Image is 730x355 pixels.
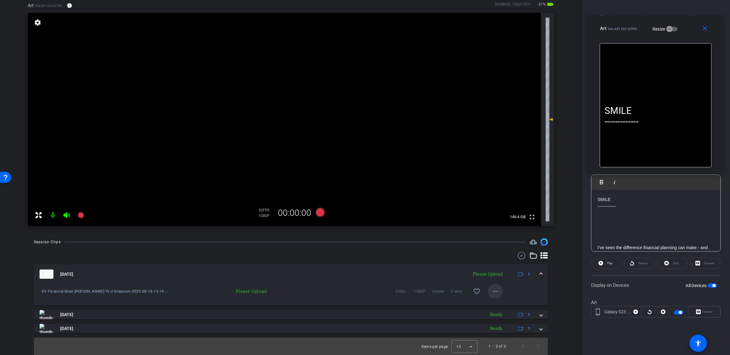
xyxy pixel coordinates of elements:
mat-icon: close [701,25,709,32]
div: Ready [487,325,506,332]
img: thumb-nail [40,310,53,319]
img: thumb-nail [40,324,53,333]
span: 1 [528,271,530,278]
span: 1080P [414,288,432,294]
span: 30fps [395,288,414,294]
span: 1 [528,325,530,332]
span: Teleprompter [643,15,668,19]
img: Session clips [540,238,548,246]
mat-icon: fullscreen [528,213,536,221]
div: Items per page: [422,344,449,350]
div: 00:00:00 [274,208,315,218]
button: Previous page [516,339,531,354]
mat-icon: 0 dB [546,116,553,123]
mat-icon: more_horiz [492,288,499,295]
span: 149.4 GB [508,213,528,221]
div: Galaxy S23 Ultra [604,309,630,315]
div: 1080P [258,213,274,218]
span: 1 [528,311,530,318]
span: Participants [601,15,624,19]
span: Play [607,261,613,265]
mat-icon: info [67,3,72,8]
p: SMILE [605,105,707,116]
div: Please Upload [470,271,506,278]
div: 30 [258,208,274,213]
mat-icon: settings [33,19,42,26]
div: Please Upload [170,288,270,294]
span: Galaxy S23 Ultra [608,27,637,31]
span: DV Financial-Meet [PERSON_NAME]-Tk-2-Grayeson-2025-08-14-15-19-57-656-0 [42,288,170,294]
button: Bold (Ctrl+B) [596,176,607,188]
span: Galaxy S23 Ultra [35,3,62,8]
mat-icon: battery_std [547,1,554,8]
p: ------------- [598,203,714,210]
button: Next page [531,339,545,354]
span: FPS [263,208,269,212]
span: 0bytes [432,288,451,294]
mat-icon: favorite_border [473,288,480,295]
label: Resize [652,26,667,32]
span: Art [28,2,34,9]
span: 0 secs [451,288,469,294]
div: ROOM ID: 196017511 [495,2,531,10]
div: Session Clips [34,239,61,245]
span: Adjustments [687,15,711,19]
span: [DATE] [60,271,73,278]
mat-icon: cloud_upload [530,238,537,246]
div: Display on Devices [591,275,721,295]
mat-icon: accessibility [694,340,702,347]
span: Destinations for your clips [530,238,537,246]
label: All Devices [686,282,708,289]
p: SMILE [598,196,714,203]
span: [DATE] [60,325,73,332]
div: 1 – 3 of 3 [489,343,506,349]
div: Ready [487,311,506,318]
p: ------------- [605,116,707,127]
p: I’ve seen the difference financial planning can make - and I’ve seen what happens when it’s missing. [598,244,714,258]
img: thumb-nail [40,269,53,279]
div: Art [591,299,721,306]
span: Art [600,26,606,31]
span: [DATE] [60,311,73,318]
